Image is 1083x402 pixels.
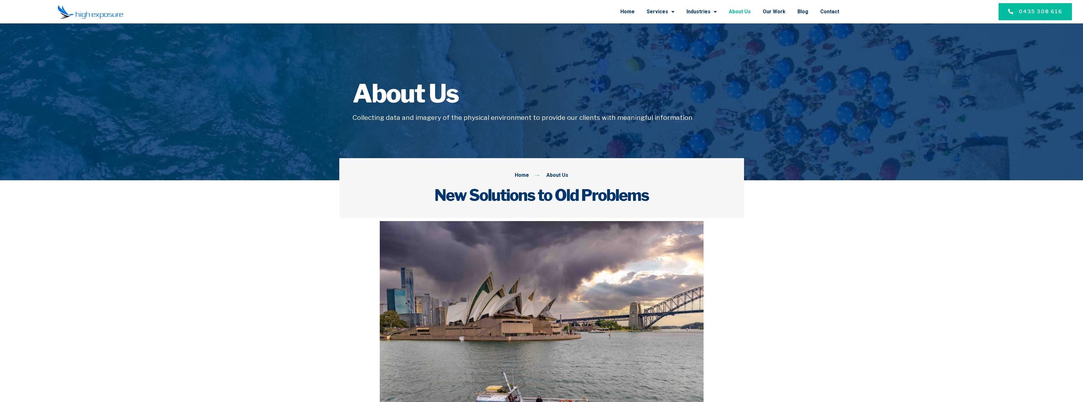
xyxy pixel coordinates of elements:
[729,3,751,20] a: About Us
[763,3,785,20] a: Our Work
[545,171,568,180] span: About Us
[620,3,635,20] a: Home
[353,113,731,123] h5: Collecting data and imagery of the physical environment to provide our clients with meaningful in...
[515,171,529,180] span: Home
[647,3,674,20] a: Services
[353,186,731,205] h2: New Solutions to Old Problems
[1019,8,1062,15] span: 0435 308 616
[353,81,731,106] h1: About Us
[58,5,123,19] img: Final-Logo copy
[180,3,839,20] nav: Menu
[820,3,839,20] a: Contact
[999,3,1072,20] a: 0435 308 616
[686,3,717,20] a: Industries
[797,3,808,20] a: Blog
